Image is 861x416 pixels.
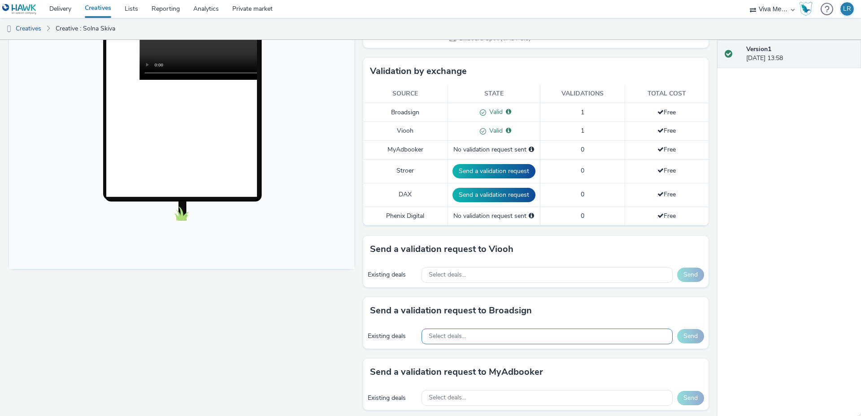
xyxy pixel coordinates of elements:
button: Send a validation request [452,188,535,202]
img: undefined Logo [2,4,37,15]
td: Phenix Digital [363,207,448,225]
span: Free [657,108,676,117]
div: LR [843,2,851,16]
span: Free [657,166,676,175]
span: 1 [581,108,584,117]
strong: Version 1 [746,45,771,53]
button: Send [677,268,704,282]
th: Validations [540,85,625,103]
h3: Send a validation request to Viooh [370,243,513,256]
span: Valid [486,108,503,116]
span: 0 [581,145,584,154]
span: 0 [581,212,584,220]
button: Send a validation request [452,164,535,178]
td: MyAdbooker [363,141,448,159]
span: Free [657,212,676,220]
span: Valid [486,126,503,135]
span: 0 [581,190,584,199]
img: dooh [4,25,13,34]
span: Select deals... [429,271,466,279]
span: 1 [581,126,584,135]
td: Stroer [363,159,448,183]
a: Creative : Solna Skiva [51,18,120,39]
span: 0 [581,166,584,175]
img: Hawk Academy [799,2,813,16]
div: Please select a deal below and click on Send to send a validation request to Phenix Digital. [529,212,534,221]
a: Hawk Academy [799,2,816,16]
h3: Send a validation request to Broadsign [370,304,532,317]
td: DAX [363,183,448,207]
th: Total cost [625,85,709,103]
span: Free [657,126,676,135]
span: Free [657,145,676,154]
div: [DATE] 13:58 [746,45,854,63]
button: Send [677,391,704,405]
div: Existing deals [368,332,417,341]
div: Please select a deal below and click on Send to send a validation request to MyAdbooker. [529,145,534,154]
h3: Send a validation request to MyAdbooker [370,365,543,379]
span: Select deals... [429,394,466,402]
div: Existing deals [368,394,417,403]
th: State [448,85,540,103]
button: Send [677,329,704,343]
td: Viooh [363,122,448,141]
div: Existing deals [368,270,417,279]
td: Broadsign [363,103,448,122]
h3: Validation by exchange [370,65,467,78]
div: No validation request sent [452,212,535,221]
th: Source [363,85,448,103]
span: Free [657,190,676,199]
span: Select deals... [429,333,466,340]
div: No validation request sent [452,145,535,154]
